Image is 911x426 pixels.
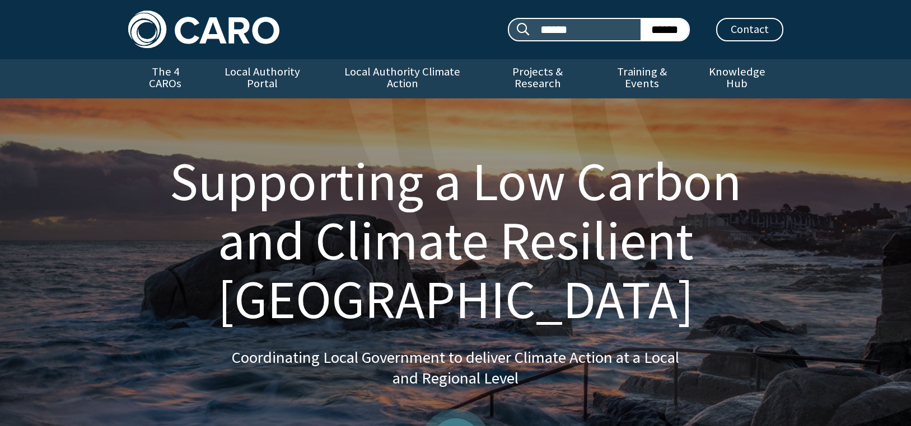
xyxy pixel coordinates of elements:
a: Training & Events [593,59,691,98]
a: Local Authority Climate Action [323,59,482,98]
p: Coordinating Local Government to deliver Climate Action at a Local and Regional Level [232,347,680,389]
img: Caro logo [128,11,279,48]
h1: Supporting a Low Carbon and Climate Resilient [GEOGRAPHIC_DATA] [142,152,770,329]
a: The 4 CAROs [128,59,203,98]
a: Contact [716,18,783,41]
a: Knowledge Hub [691,59,783,98]
a: Projects & Research [482,59,593,98]
a: Local Authority Portal [203,59,323,98]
